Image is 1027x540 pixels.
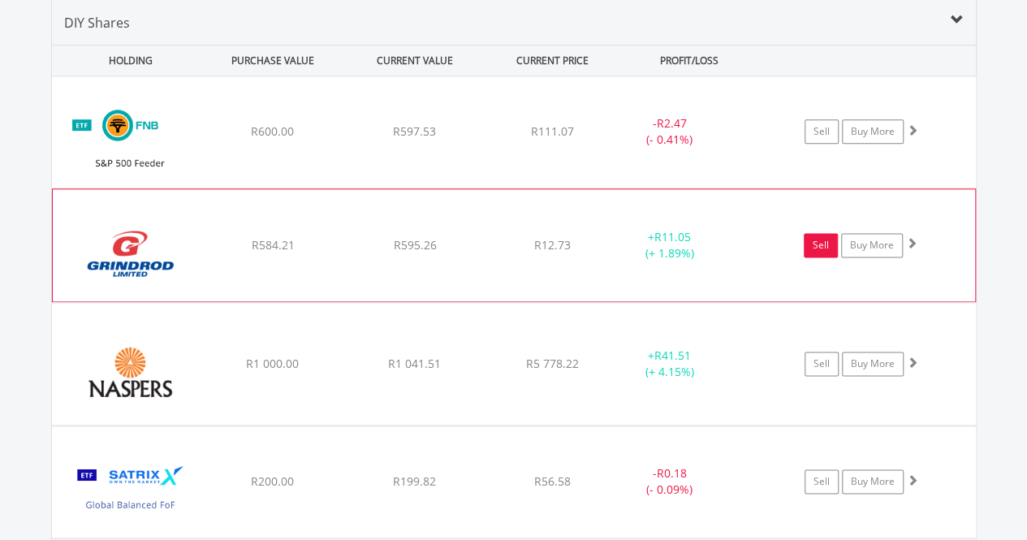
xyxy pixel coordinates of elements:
[61,210,201,297] img: EQU.ZA.GND.png
[608,229,730,261] div: + (+ 1.89%)
[251,473,294,489] span: R200.00
[251,123,294,139] span: R600.00
[804,233,838,257] a: Sell
[609,465,731,498] div: - (- 0.09%)
[204,45,343,76] div: PURCHASE VALUE
[388,356,441,371] span: R1 041.51
[64,14,130,32] span: DIY Shares
[534,237,571,253] span: R12.73
[60,97,200,184] img: EQU.ZA.FNB500.png
[487,45,616,76] div: CURRENT PRICE
[841,233,903,257] a: Buy More
[805,352,839,376] a: Sell
[609,115,731,148] div: - (- 0.41%)
[393,237,436,253] span: R595.26
[842,469,904,494] a: Buy More
[657,115,687,131] span: R2.47
[346,45,485,76] div: CURRENT VALUE
[53,45,201,76] div: HOLDING
[60,447,200,534] img: EQU.ZA.STXGLB.png
[805,469,839,494] a: Sell
[531,123,574,139] span: R111.07
[657,465,687,481] span: R0.18
[251,237,294,253] span: R584.21
[534,473,571,489] span: R56.58
[526,356,579,371] span: R5 778.22
[246,356,299,371] span: R1 000.00
[654,229,691,244] span: R11.05
[620,45,759,76] div: PROFIT/LOSS
[393,123,436,139] span: R597.53
[609,348,731,380] div: + (+ 4.15%)
[842,352,904,376] a: Buy More
[654,348,691,363] span: R41.51
[805,119,839,144] a: Sell
[393,473,436,489] span: R199.82
[842,119,904,144] a: Buy More
[60,323,200,421] img: EQU.ZA.NPN.png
